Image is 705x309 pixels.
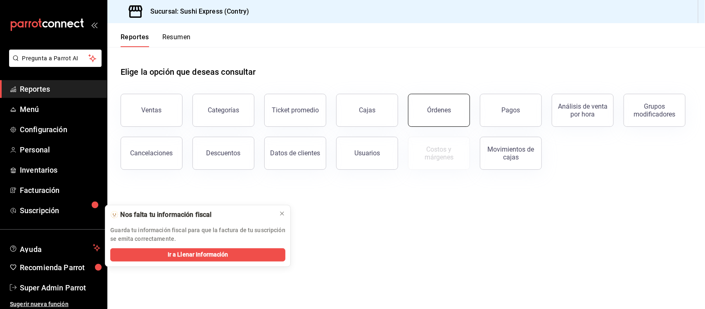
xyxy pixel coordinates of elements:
[121,66,256,78] h1: Elige la opción que deseas consultar
[142,106,162,114] div: Ventas
[20,282,100,293] span: Super Admin Parrot
[413,145,465,161] div: Costos y márgenes
[272,106,319,114] div: Ticket promedio
[20,83,100,95] span: Reportes
[121,94,183,127] button: Ventas
[20,243,90,253] span: Ayuda
[121,33,191,47] div: navigation tabs
[502,106,520,114] div: Pagos
[271,149,320,157] div: Datos de clientes
[427,106,451,114] div: Órdenes
[20,262,100,273] span: Recomienda Parrot
[192,94,254,127] button: Categorías
[110,210,272,219] div: 🫥 Nos falta tu información fiscal
[144,7,249,17] h3: Sucursal: Sushi Express (Contry)
[552,94,614,127] button: Análisis de venta por hora
[20,185,100,196] span: Facturación
[110,226,285,243] p: Guarda tu información fiscal para que la factura de tu suscripción se emita correctamente.
[557,102,608,118] div: Análisis de venta por hora
[208,106,239,114] div: Categorías
[22,54,89,63] span: Pregunta a Parrot AI
[10,300,100,309] span: Sugerir nueva función
[192,137,254,170] button: Descuentos
[6,60,102,69] a: Pregunta a Parrot AI
[354,149,380,157] div: Usuarios
[480,137,542,170] button: Movimientos de cajas
[336,137,398,170] button: Usuarios
[91,21,97,28] button: open_drawer_menu
[20,104,100,115] span: Menú
[408,94,470,127] button: Órdenes
[20,124,100,135] span: Configuración
[624,94,686,127] button: Grupos modificadores
[110,248,285,261] button: Ir a Llenar Información
[408,137,470,170] button: Contrata inventarios para ver este reporte
[359,106,375,114] div: Cajas
[20,205,100,216] span: Suscripción
[121,137,183,170] button: Cancelaciones
[20,144,100,155] span: Personal
[336,94,398,127] button: Cajas
[264,94,326,127] button: Ticket promedio
[264,137,326,170] button: Datos de clientes
[629,102,680,118] div: Grupos modificadores
[20,164,100,176] span: Inventarios
[121,33,149,47] button: Reportes
[162,33,191,47] button: Resumen
[131,149,173,157] div: Cancelaciones
[480,94,542,127] button: Pagos
[9,50,102,67] button: Pregunta a Parrot AI
[207,149,241,157] div: Descuentos
[168,250,228,259] span: Ir a Llenar Información
[485,145,536,161] div: Movimientos de cajas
